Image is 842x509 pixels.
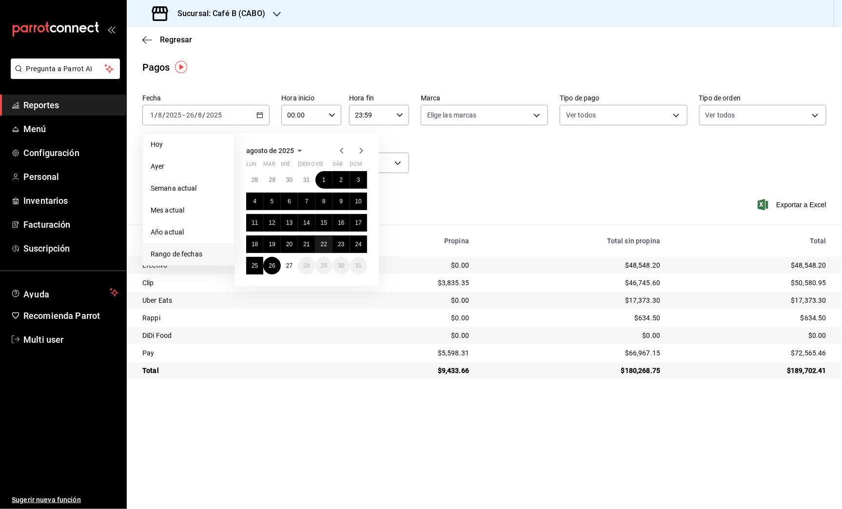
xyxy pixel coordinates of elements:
[350,235,367,253] button: 24 de agosto de 2025
[427,110,477,120] span: Elige las marcas
[253,198,256,205] abbr: 4 de agosto de 2025
[321,262,327,269] abbr: 29 de agosto de 2025
[305,198,309,205] abbr: 7 de agosto de 2025
[485,366,660,375] div: $180,268.75
[350,257,367,274] button: 31 de agosto de 2025
[333,214,350,232] button: 16 de agosto de 2025
[281,193,298,210] button: 6 de agosto de 2025
[7,71,120,81] a: Pregunta a Parrot AI
[23,218,118,231] span: Facturación
[263,235,280,253] button: 19 de agosto de 2025
[11,59,120,79] button: Pregunta a Parrot AI
[269,262,275,269] abbr: 26 de agosto de 2025
[298,171,315,189] button: 31 de julio de 2025
[195,111,197,119] span: /
[298,193,315,210] button: 7 de agosto de 2025
[298,257,315,274] button: 28 de agosto de 2025
[354,331,469,340] div: $0.00
[23,309,118,322] span: Recomienda Parrot
[151,183,226,194] span: Semana actual
[350,171,367,189] button: 3 de agosto de 2025
[303,241,310,248] abbr: 21 de agosto de 2025
[354,278,469,288] div: $3,835.35
[107,25,115,33] button: open_drawer_menu
[271,198,274,205] abbr: 5 de agosto de 2025
[23,194,118,207] span: Inventarios
[315,235,333,253] button: 22 de agosto de 2025
[676,331,826,340] div: $0.00
[151,139,226,150] span: Hoy
[676,278,826,288] div: $50,580.95
[269,176,275,183] abbr: 29 de julio de 2025
[298,161,355,171] abbr: jueves
[170,8,265,20] h3: Sucursal: Café B (CABO)
[151,227,226,237] span: Año actual
[421,95,548,102] label: Marca
[183,111,185,119] span: -
[303,219,310,226] abbr: 14 de agosto de 2025
[246,161,256,171] abbr: lunes
[339,198,343,205] abbr: 9 de agosto de 2025
[350,193,367,210] button: 10 de agosto de 2025
[354,348,469,358] div: $5,598.31
[315,257,333,274] button: 29 de agosto de 2025
[485,278,660,288] div: $46,745.60
[760,199,826,211] button: Exportar a Excel
[485,237,660,245] div: Total sin propina
[142,35,192,44] button: Regresar
[142,278,339,288] div: Clip
[246,171,263,189] button: 28 de julio de 2025
[281,235,298,253] button: 20 de agosto de 2025
[286,262,293,269] abbr: 27 de agosto de 2025
[263,161,275,171] abbr: martes
[355,262,362,269] abbr: 31 de agosto de 2025
[286,219,293,226] abbr: 13 de agosto de 2025
[246,257,263,274] button: 25 de agosto de 2025
[263,214,280,232] button: 12 de agosto de 2025
[23,170,118,183] span: Personal
[286,176,293,183] abbr: 30 de julio de 2025
[560,95,687,102] label: Tipo de pago
[142,95,270,102] label: Fecha
[157,111,162,119] input: --
[142,313,339,323] div: Rappi
[246,145,306,157] button: agosto de 2025
[354,313,469,323] div: $0.00
[151,161,226,172] span: Ayer
[281,161,290,171] abbr: miércoles
[315,161,323,171] abbr: viernes
[286,241,293,248] abbr: 20 de agosto de 2025
[142,348,339,358] div: Pay
[151,205,226,215] span: Mes actual
[175,61,187,73] button: Tooltip marker
[485,295,660,305] div: $17,373.30
[676,295,826,305] div: $17,373.30
[354,237,469,245] div: Propina
[676,348,826,358] div: $72,565.46
[338,241,344,248] abbr: 23 de agosto de 2025
[142,60,170,75] div: Pagos
[142,331,339,340] div: DiDi Food
[203,111,206,119] span: /
[281,257,298,274] button: 27 de agosto de 2025
[355,219,362,226] abbr: 17 de agosto de 2025
[303,176,310,183] abbr: 31 de julio de 2025
[151,249,226,259] span: Rango de fechas
[354,366,469,375] div: $9,433.66
[321,241,327,248] abbr: 22 de agosto de 2025
[333,257,350,274] button: 30 de agosto de 2025
[350,161,362,171] abbr: domingo
[252,241,258,248] abbr: 18 de agosto de 2025
[354,295,469,305] div: $0.00
[206,111,222,119] input: ----
[315,214,333,232] button: 15 de agosto de 2025
[357,176,360,183] abbr: 3 de agosto de 2025
[354,260,469,270] div: $0.00
[355,241,362,248] abbr: 24 de agosto de 2025
[315,193,333,210] button: 8 de agosto de 2025
[252,262,258,269] abbr: 25 de agosto de 2025
[298,214,315,232] button: 14 de agosto de 2025
[246,147,294,155] span: agosto de 2025
[23,146,118,159] span: Configuración
[339,176,343,183] abbr: 2 de agosto de 2025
